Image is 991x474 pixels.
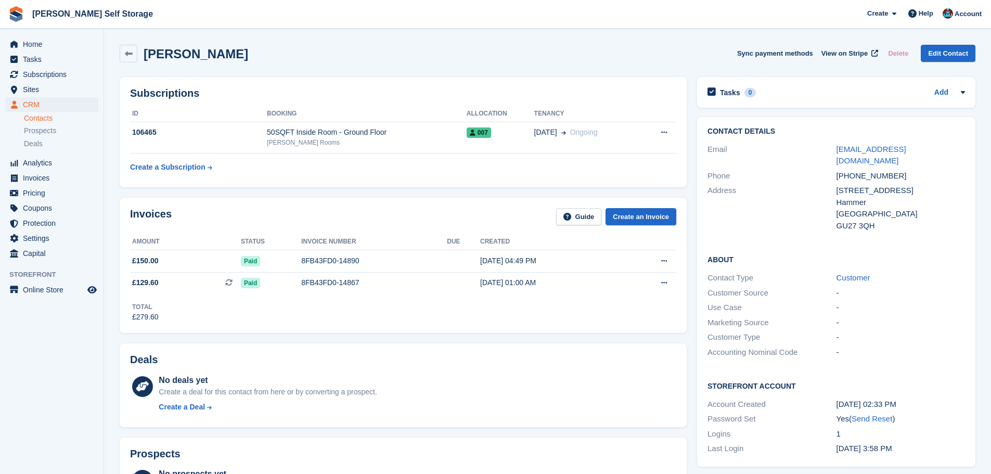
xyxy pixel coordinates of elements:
a: menu [5,201,98,215]
div: [PERSON_NAME] Rooms [267,138,467,147]
a: [PERSON_NAME] Self Storage [28,5,157,22]
span: Home [23,37,85,52]
div: 50SQFT Inside Room - Ground Floor [267,127,467,138]
div: Logins [707,428,836,440]
div: Yes [836,413,965,425]
div: [DATE] 04:49 PM [480,255,622,266]
a: Add [934,87,948,99]
div: Account Created [707,399,836,411]
div: No deals yet [159,374,377,387]
div: Create a Subscription [130,162,205,173]
a: menu [5,216,98,230]
span: £129.60 [132,277,159,288]
th: Amount [130,234,241,250]
th: Invoice number [301,234,447,250]
th: Booking [267,106,467,122]
span: Coupons [23,201,85,215]
span: Account [955,9,982,19]
a: menu [5,156,98,170]
a: menu [5,37,98,52]
div: [STREET_ADDRESS] [836,185,965,197]
a: menu [5,82,98,97]
a: Customer [836,273,870,282]
div: Address [707,185,836,232]
span: Paid [241,256,260,266]
div: Accounting Nominal Code [707,347,836,358]
span: Settings [23,231,85,246]
div: Create a deal for this contact from here or by converting a prospect. [159,387,377,398]
a: [EMAIL_ADDRESS][DOMAIN_NAME] [836,145,906,165]
a: Create a Subscription [130,158,212,177]
div: 106465 [130,127,267,138]
h2: [PERSON_NAME] [144,47,248,61]
div: Phone [707,170,836,182]
div: Password Set [707,413,836,425]
span: Analytics [23,156,85,170]
div: Last Login [707,443,836,455]
div: Use Case [707,302,836,314]
a: Guide [556,208,602,225]
th: Status [241,234,301,250]
a: menu [5,246,98,261]
img: Dev Yildirim [943,8,953,19]
h2: Storefront Account [707,380,965,391]
span: CRM [23,97,85,112]
a: menu [5,186,98,200]
span: Deals [24,139,43,149]
div: [GEOGRAPHIC_DATA] [836,208,965,220]
span: Create [867,8,888,19]
h2: Subscriptions [130,87,676,99]
span: [DATE] [534,127,557,138]
div: Email [707,144,836,167]
a: menu [5,231,98,246]
div: £279.60 [132,312,159,323]
a: menu [5,52,98,67]
span: Help [919,8,933,19]
span: Invoices [23,171,85,185]
span: Pricing [23,186,85,200]
a: Prospects [24,125,98,136]
div: - [836,302,965,314]
h2: Tasks [720,88,740,97]
span: Protection [23,216,85,230]
a: menu [5,67,98,82]
time: 2025-09-05 14:58:43 UTC [836,444,892,453]
span: Ongoing [570,128,598,136]
div: 1 [836,428,965,440]
a: Contacts [24,113,98,123]
div: 8FB43FD0-14867 [301,277,447,288]
span: Prospects [24,126,56,136]
div: [DATE] 02:33 PM [836,399,965,411]
div: - [836,317,965,329]
span: Subscriptions [23,67,85,82]
div: - [836,287,965,299]
th: Due [447,234,480,250]
span: Online Store [23,283,85,297]
th: ID [130,106,267,122]
a: menu [5,171,98,185]
span: Sites [23,82,85,97]
span: 007 [467,127,491,138]
div: - [836,331,965,343]
div: [DATE] 01:00 AM [480,277,622,288]
a: Create an Invoice [606,208,676,225]
h2: Deals [130,354,158,366]
div: Total [132,302,159,312]
div: Create a Deal [159,402,205,413]
div: 0 [744,88,756,97]
a: Preview store [86,284,98,296]
span: View on Stripe [821,48,868,59]
th: Tenancy [534,106,640,122]
button: Sync payment methods [737,45,813,62]
button: Delete [884,45,912,62]
div: [PHONE_NUMBER] [836,170,965,182]
span: Tasks [23,52,85,67]
th: Created [480,234,622,250]
img: stora-icon-8386f47178a22dfd0bd8f6a31ec36ba5ce8667c1dd55bd0f319d3a0aa187defe.svg [8,6,24,22]
a: Deals [24,138,98,149]
div: Contact Type [707,272,836,284]
h2: About [707,254,965,264]
div: Customer Type [707,331,836,343]
div: Marketing Source [707,317,836,329]
span: Paid [241,278,260,288]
